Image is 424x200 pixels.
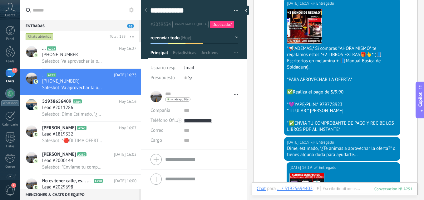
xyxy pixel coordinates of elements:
span: [PHONE_NUMBER] [42,78,80,84]
span: Cargo [150,138,162,143]
div: Listas [1,145,19,149]
span: No es tener calle, es… saberla caminar! [42,178,92,184]
span: Lead #2011286 [42,105,73,111]
span: 26 [12,68,17,73]
a: avataricon[PERSON_NAME]A240Hoy 16:07Lead #1819332Salesbot: *🔴ÚLTIMA OFERTA SOLO POR 10 MINUTOS* ¡... [20,122,141,148]
span: Lead #1819332 [42,131,73,137]
div: ... / 51925694402 [277,186,313,191]
span: Entregado [316,139,334,145]
span: [DATE] 16:00 [114,178,136,184]
span: Entregado [316,0,334,7]
div: Ocultar [243,6,249,15]
img: icon [34,159,38,163]
span: Duplicado? [212,22,232,27]
div: Compañía [150,106,179,116]
a: avataricon...A292Hoy 16:27[PHONE_NUMBER]Salesbot: Va aprovechar la oferta, estimado? [20,42,141,69]
span: Hoy 16:27 [119,45,136,52]
span: Hoy 16:16 [119,98,136,105]
img: icon [34,132,38,137]
img: 246eb2e5-e783-449d-8f5a-34763a98c7da [287,9,322,43]
span: Salesbot: Va aprovechar la oferta, estimado? [42,85,102,91]
span: [DATE] 16:02 [114,151,136,158]
span: Copilot [417,93,423,107]
div: Total: 189 [107,34,126,40]
span: Cuenta [5,13,15,17]
div: Entradas [20,20,139,31]
span: 51938656409 [42,98,71,105]
div: *PARA APROVECHAR LA OFERTA* [287,77,397,83]
span: Salesbot: Dime Estimado, *¿Te animas a aprovechar la oferta o tienes alguna duda para ayudarte?* [42,111,102,117]
span: Salesbot: *Envíame tu comprobante de pago* 📲 y recibe tus libros de planos 📚 al instante por aqui... [42,164,102,170]
div: ✅Realiza el pago de S/9.90 [287,89,397,95]
span: ... [42,45,46,52]
span: Archivos [201,50,218,59]
span: Lead #2029698 [42,184,73,190]
span: Principal [150,50,168,59]
button: Más [126,31,139,42]
span: A290 [94,179,103,183]
span: [PERSON_NAME] [42,151,76,158]
span: Salesbot: *🔴ÚLTIMA OFERTA SOLO POR 10 MINUTOS* ¡Es ahora o nunca!🔥 📚Llévate los 3 LIBROS en PDF p... [42,138,102,144]
span: A291 [47,73,56,77]
span: para [267,186,276,192]
div: *TITULAR:* [PERSON_NAME] [287,108,397,114]
img: icon [34,79,38,84]
span: #2039334 [150,21,171,27]
div: [DATE] 16:19 [287,139,310,145]
span: Jmail [184,65,194,71]
span: A240 [77,126,86,130]
div: *💜YAPE/PLIN:* 979778923 [287,102,397,108]
span: Estadísticas [173,50,196,59]
span: : [313,186,313,192]
img: icon [34,185,38,190]
div: Correo [1,165,19,169]
img: icon [34,53,38,57]
span: Salesbot: Va aprovechar la oferta, estimado? [42,58,102,64]
div: WhatsApp [1,100,19,106]
div: *✅ENVIA TU COMPROBANTE DE PAGO Y RECIBE LOS LIBROS PDF AL INSTANTE* [287,120,397,133]
div: Leads [1,60,19,64]
span: whatsapp lite [170,98,189,101]
a: avataricon51938656409A284Hoy 16:16Lead #2011286Salesbot: Dime Estimado, *¿Te animas a aprovechar ... [20,95,141,121]
span: ... [42,72,46,78]
span: A292 [47,46,56,50]
span: Correo [150,127,164,133]
a: avataricon...A291[DATE] 16:23[PHONE_NUMBER]Salesbot: Va aprovechar la oferta, estimado? [20,69,141,95]
span: Lead #2000144 [42,158,73,164]
div: Calendario [1,123,19,127]
div: Cargo [150,136,179,145]
div: [DATE] 16:19 [289,164,313,171]
div: Presupuesto [150,73,180,83]
div: Dime, estimado, *¿Te animas a aprovechar la oferta?* o tienes alguna duda para ayudarte... [287,145,397,158]
span: 26 [127,24,134,28]
div: *📢ADEMÁS,* Si compras *AHORA MISMO* te regalamos estos *+2 LIBROS EXTRAS🎁👆* (📘Escritorios en mela... [287,45,397,70]
span: Presupuesto [150,75,175,81]
span: #agregar etiquetas [175,22,208,26]
span: Usuario resp. [150,65,176,71]
span: Entregado [319,164,337,171]
span: [PERSON_NAME] [42,125,76,131]
span: [PHONE_NUMBER] [42,52,80,58]
span: A280 [77,152,86,156]
div: Usuario resp. [150,63,180,73]
span: A284 [73,99,82,103]
div: Panel [1,37,19,41]
div: 291 [374,186,412,192]
div: Menciones & Chats de equipo [20,189,139,200]
img: icon [34,106,38,110]
button: Teléfono Oficina [150,116,179,126]
button: Correo [150,126,164,136]
div: Chats [1,79,19,83]
div: Chats abiertos [26,33,53,40]
span: Teléfono Oficina [150,117,183,123]
span: [DATE] 16:23 [114,72,136,78]
span: Hoy 16:07 [119,125,136,131]
div: [DATE] 16:19 [287,0,310,7]
span: S/ [188,75,192,81]
span: 2 [11,183,16,188]
a: avataricon[PERSON_NAME]A280[DATE] 16:02Lead #2000144Salesbot: *Envíame tu comprobante de pago* 📲 ... [20,148,141,174]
